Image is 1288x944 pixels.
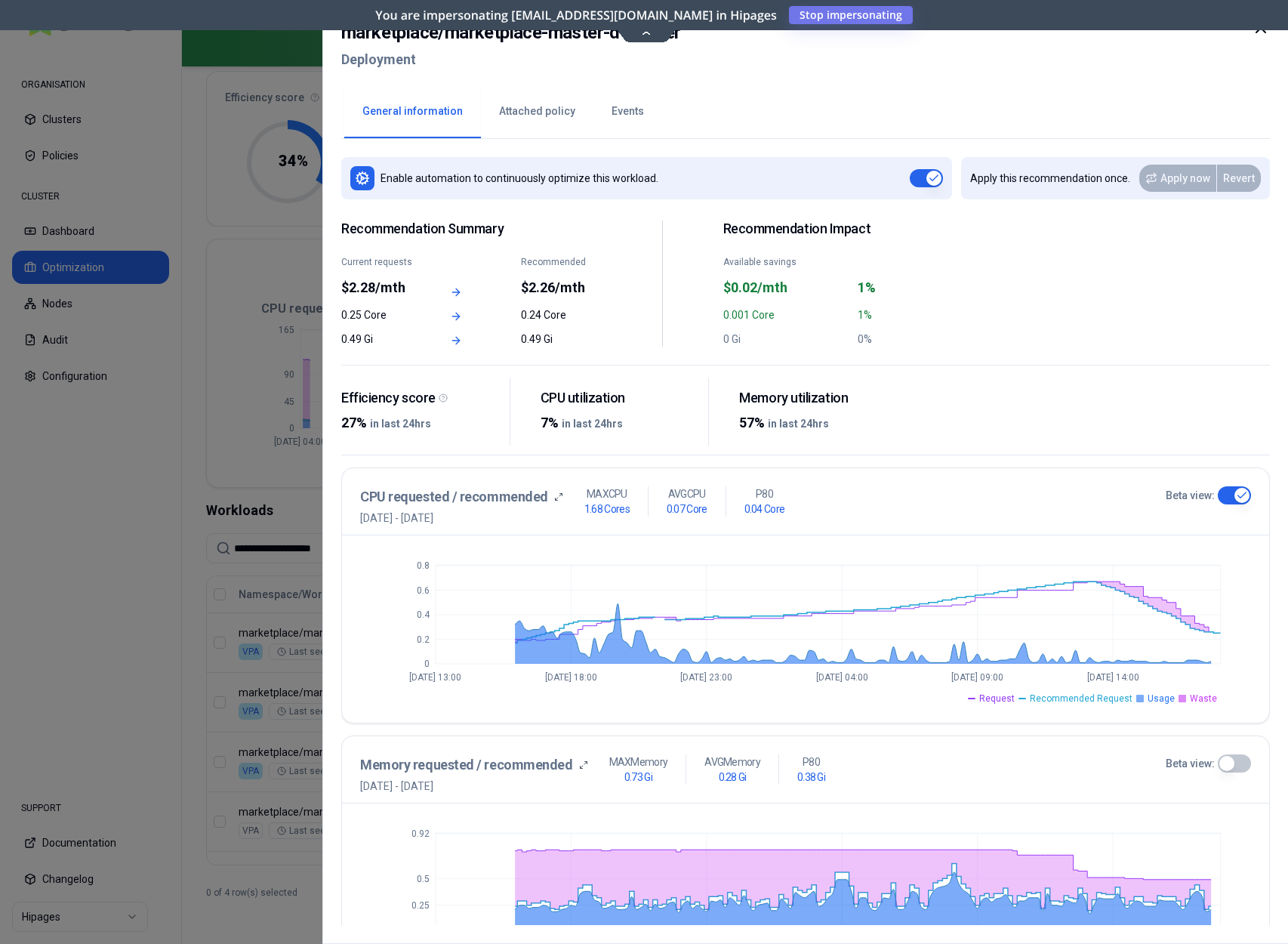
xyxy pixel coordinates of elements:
span: [DATE] - [DATE] [360,511,563,526]
div: 0% [857,332,982,347]
span: Recommended Request [1030,693,1132,705]
tspan: 0.25 [411,900,429,911]
span: Recommendation Summary [341,221,602,238]
tspan: [DATE] 04:00 [815,672,867,683]
tspan: [DATE] 13:00 [409,672,461,683]
div: 57% [739,412,895,433]
p: P80 [803,754,820,770]
div: CPU utilization [540,390,696,407]
button: Attached policy [481,85,593,138]
div: Current requests [341,256,422,268]
tspan: 0.4 [416,609,430,620]
div: 7% [540,412,696,433]
p: Enable automation to continuously optimize this workload. [381,171,658,186]
div: 0.25 Core [341,307,422,322]
div: $0.02/mth [723,277,848,298]
div: Efficiency score [341,390,498,407]
div: $2.26/mth [520,277,601,298]
label: Beta view: [1165,488,1214,503]
tspan: [DATE] 23:00 [680,672,732,683]
tspan: [DATE] 14:00 [1086,672,1139,683]
button: General information [344,85,481,138]
p: P80 [755,486,772,501]
p: Apply this recommendation once. [969,171,1129,186]
h1: 0.04 Core [744,501,784,517]
p: MAX Memory [609,754,667,770]
tspan: 0.2 [416,634,429,645]
div: Recommended [520,256,601,268]
h1: 0.73 Gi [624,770,652,785]
div: $2.28/mth [341,277,422,298]
p: MAX CPU [586,486,627,501]
div: 0.24 Core [520,307,601,322]
p: AVG CPU [667,486,705,501]
button: Events [593,85,662,138]
div: 1% [857,307,982,322]
tspan: [DATE] 18:00 [544,672,596,683]
h2: marketplace / marketplace-master-d-worker [341,19,681,46]
h2: Deployment [341,46,681,73]
h2: Recommendation Impact [723,221,983,238]
div: Available savings [723,256,848,268]
span: in last 24hrs [768,418,829,430]
div: 0.49 Gi [520,332,601,347]
span: Waste [1190,693,1217,705]
span: in last 24hrs [370,418,431,430]
h1: 0.38 Gi [797,770,824,785]
span: in last 24hrs [561,418,622,430]
tspan: 0 [424,659,429,669]
span: Request [979,693,1015,705]
tspan: [DATE] 09:00 [951,672,1003,683]
span: [DATE] - [DATE] [360,779,588,794]
div: 0.001 Core [723,307,848,322]
h3: CPU requested / recommended [360,486,548,507]
h1: 0.07 Core [666,501,707,517]
label: Beta view: [1165,756,1214,771]
div: 0.49 Gi [341,332,422,347]
tspan: 0.92 [411,828,429,839]
h1: 0.28 Gi [718,770,746,785]
span: Usage [1148,693,1175,705]
h3: Memory requested / recommended [360,754,573,776]
tspan: 0.5 [416,874,429,884]
p: AVG Memory [704,754,760,770]
div: 1% [857,277,982,298]
tspan: 0.6 [416,585,429,596]
div: Memory utilization [739,390,895,407]
h1: 1.68 Cores [584,501,629,517]
div: 0 Gi [723,332,848,347]
div: 27% [341,412,498,433]
tspan: 0.8 [416,560,429,571]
